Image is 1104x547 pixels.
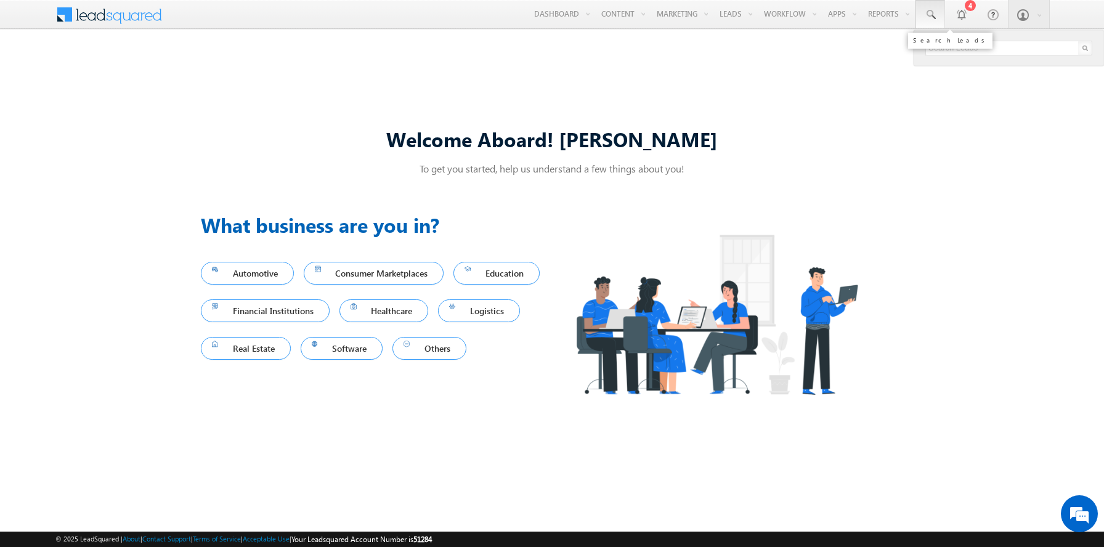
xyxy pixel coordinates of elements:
div: Chat with us now [64,65,207,81]
span: Financial Institutions [212,302,319,319]
span: Software [312,340,372,357]
span: Education [465,265,529,282]
span: © 2025 LeadSquared | | | | | [55,533,432,545]
h3: What business are you in? [201,210,552,240]
em: Start Chat [168,379,224,396]
span: Others [404,340,455,357]
span: Healthcare [351,302,418,319]
span: Real Estate [212,340,280,357]
a: Acceptable Use [243,535,290,543]
span: Your Leadsquared Account Number is [291,535,432,544]
input: Search Leads [925,41,1092,55]
a: Contact Support [142,535,191,543]
span: Automotive [212,265,283,282]
div: Welcome Aboard! [PERSON_NAME] [201,126,903,152]
div: Search Leads [913,36,988,44]
p: To get you started, help us understand a few things about you! [201,162,903,175]
textarea: Type your message and hit 'Enter' [16,114,225,369]
a: About [123,535,140,543]
span: 51284 [413,535,432,544]
span: Logistics [449,302,509,319]
img: d_60004797649_company_0_60004797649 [21,65,52,81]
span: Consumer Marketplaces [315,265,433,282]
a: Terms of Service [193,535,241,543]
img: Industry.png [552,210,881,419]
div: Minimize live chat window [202,6,232,36]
